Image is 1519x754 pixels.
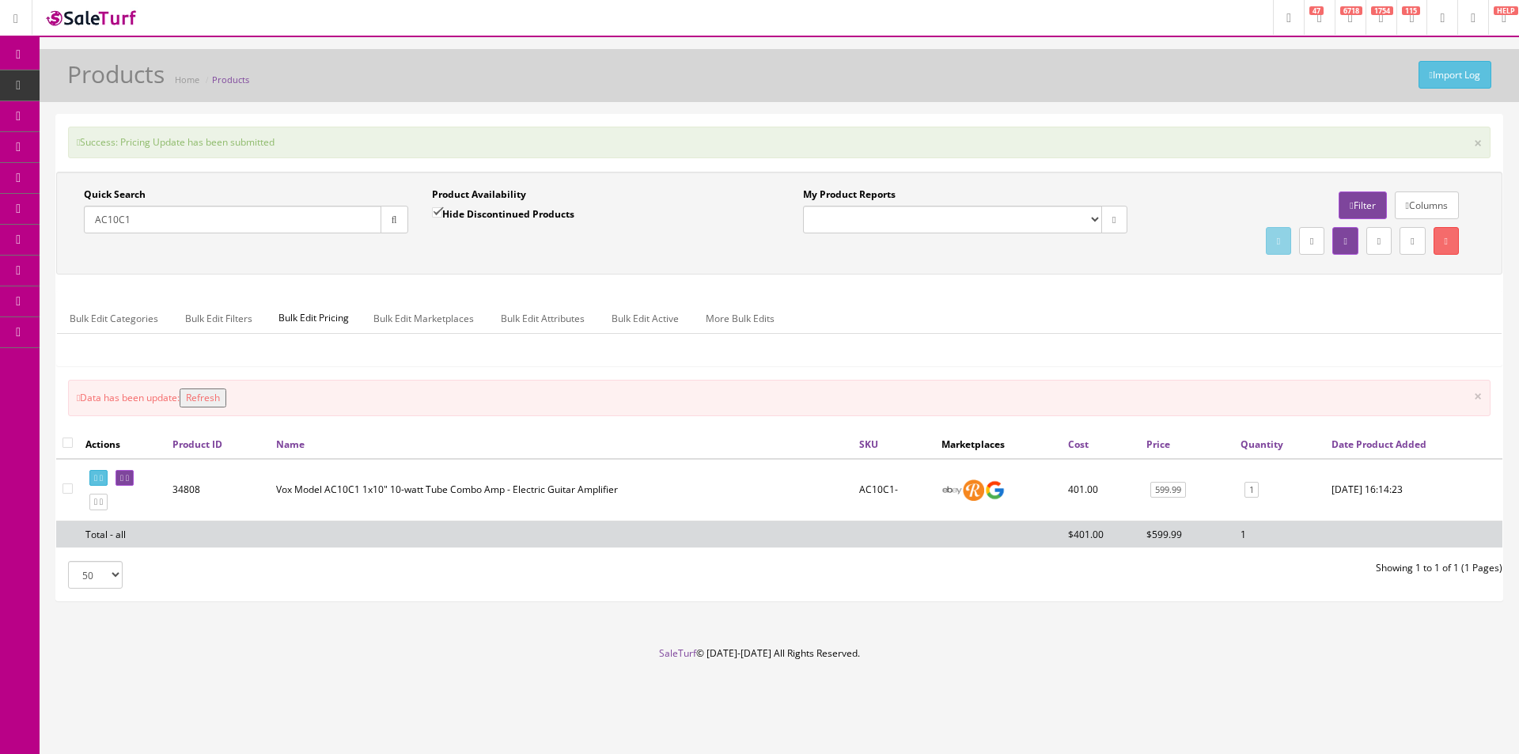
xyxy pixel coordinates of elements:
[1419,61,1491,89] a: Import Log
[1234,521,1325,548] td: 1
[175,74,199,85] a: Home
[941,479,963,501] img: ebay
[1244,482,1259,498] a: 1
[212,74,249,85] a: Products
[1339,191,1386,219] a: Filter
[1309,6,1324,15] span: 47
[1494,6,1518,15] span: HELP
[1062,521,1140,548] td: $401.00
[180,388,226,407] button: Refresh
[1241,438,1283,451] a: Quantity
[68,127,1491,158] div: Success: Pricing Update has been submitted
[79,430,166,458] th: Actions
[44,7,139,28] img: SaleTurf
[172,438,222,451] a: Product ID
[166,459,270,521] td: 34808
[853,459,935,521] td: AC10C1-
[935,430,1062,458] th: Marketplaces
[1062,459,1140,521] td: 401.00
[1331,438,1426,451] a: Date Product Added
[1340,6,1362,15] span: 6718
[984,479,1006,501] img: google_shopping
[84,188,146,202] label: Quick Search
[1140,521,1234,548] td: $599.99
[432,206,574,222] label: Hide Discontinued Products
[693,303,787,334] a: More Bulk Edits
[488,303,597,334] a: Bulk Edit Attributes
[1402,6,1420,15] span: 115
[68,380,1491,416] div: Data has been update:
[1395,191,1459,219] a: Columns
[1068,438,1089,451] a: Cost
[432,207,442,218] input: Hide Discontinued Products
[276,438,305,451] a: Name
[79,521,166,548] td: Total - all
[1474,135,1482,150] button: ×
[963,479,984,501] img: reverb
[803,188,896,202] label: My Product Reports
[1371,6,1393,15] span: 1754
[270,459,853,521] td: Vox Model AC10C1 1x10" 10-watt Tube Combo Amp - Electric Guitar Amplifier
[659,646,696,660] a: SaleTurf
[57,303,171,334] a: Bulk Edit Categories
[172,303,265,334] a: Bulk Edit Filters
[432,188,526,202] label: Product Availability
[859,438,878,451] a: SKU
[67,61,165,87] h1: Products
[1150,482,1186,498] a: 599.99
[599,303,691,334] a: Bulk Edit Active
[1474,388,1482,403] button: ×
[1325,459,1502,521] td: 2023-06-30 16:14:23
[779,561,1514,575] div: Showing 1 to 1 of 1 (1 Pages)
[361,303,487,334] a: Bulk Edit Marketplaces
[84,206,381,233] input: Search
[267,303,361,333] span: Bulk Edit Pricing
[1146,438,1170,451] a: Price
